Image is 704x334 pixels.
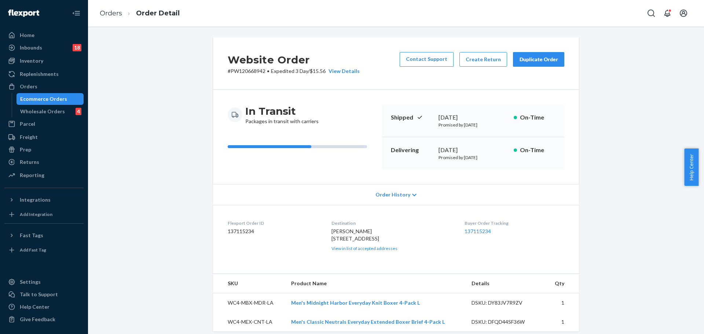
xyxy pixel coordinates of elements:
div: Help Center [20,303,49,311]
a: Orders [4,81,84,92]
p: Shipped [391,113,433,122]
a: Add Integration [4,209,84,220]
a: Freight [4,131,84,143]
button: Talk to Support [4,289,84,300]
a: Prep [4,144,84,155]
th: Qty [546,274,579,293]
div: DSKU: DFQD44SF36W [472,318,540,326]
button: Help Center [684,148,698,186]
div: Replenishments [20,70,59,78]
a: Order Detail [136,9,180,17]
p: # PW120668942 / $15.56 [228,67,360,75]
button: Fast Tags [4,230,84,241]
p: On-Time [520,113,555,122]
div: Prep [20,146,31,153]
div: Talk to Support [20,291,58,298]
th: SKU [213,274,285,293]
div: Fast Tags [20,232,43,239]
div: Settings [20,278,41,286]
dt: Destination [331,220,453,226]
a: Ecommerce Orders [16,93,84,105]
th: Product Name [285,274,466,293]
div: Integrations [20,196,51,203]
h3: In Transit [245,104,319,118]
a: Inventory [4,55,84,67]
a: Settings [4,276,84,288]
div: Freight [20,133,38,141]
a: Inbounds18 [4,42,84,54]
p: Promised by [DATE] [439,154,508,161]
td: 1 [546,312,579,331]
div: Duplicate Order [519,56,558,63]
a: Add Fast Tag [4,244,84,256]
div: Inventory [20,57,43,65]
span: Order History [375,191,410,198]
button: Create Return [459,52,507,67]
p: On-Time [520,146,555,154]
p: Delivering [391,146,433,154]
div: Add Fast Tag [20,247,46,253]
iframe: Opens a widget where you can chat to one of our agents [657,312,697,330]
div: Give Feedback [20,316,55,323]
button: Give Feedback [4,313,84,325]
div: Inbounds [20,44,42,51]
div: [DATE] [439,113,508,122]
a: Home [4,29,84,41]
a: View in list of accepted addresses [331,246,397,251]
div: DSKU: DY83JV7R9ZV [472,299,540,307]
button: Integrations [4,194,84,206]
a: Men's Classic Neutrals Everyday Extended Boxer Brief 4-Pack L [291,319,445,325]
span: Expedited 3 Day [271,68,308,74]
button: Open account menu [676,6,691,21]
a: Replenishments [4,68,84,80]
button: Open Search Box [644,6,659,21]
div: 18 [73,44,81,51]
div: Orders [20,83,37,90]
div: Wholesale Orders [20,108,65,115]
a: Wholesale Orders4 [16,106,84,117]
a: Reporting [4,169,84,181]
div: Home [20,32,34,39]
div: Reporting [20,172,44,179]
div: Parcel [20,120,35,128]
a: Contact Support [400,52,454,67]
td: 1 [546,293,579,313]
h2: Website Order [228,52,360,67]
dt: Flexport Order ID [228,220,320,226]
a: Parcel [4,118,84,130]
button: Open notifications [660,6,675,21]
div: 4 [76,108,81,115]
a: Men's Midnight Harbor Everyday Knit Boxer 4-Pack L [291,300,420,306]
div: Packages in transit with carriers [245,104,319,125]
img: Flexport logo [8,10,39,17]
dd: 137115234 [228,228,320,235]
dt: Buyer Order Tracking [465,220,564,226]
a: Orders [100,9,122,17]
button: Close Navigation [69,6,84,21]
span: • [267,68,269,74]
a: Returns [4,156,84,168]
div: Ecommerce Orders [20,95,67,103]
div: Returns [20,158,39,166]
button: Duplicate Order [513,52,564,67]
button: View Details [326,67,360,75]
div: [DATE] [439,146,508,154]
ol: breadcrumbs [94,3,186,24]
span: [PERSON_NAME] [STREET_ADDRESS] [331,228,379,242]
td: WC4-MEX-CNT-LA [213,312,285,331]
a: 137115234 [465,228,491,234]
th: Details [466,274,546,293]
div: Add Integration [20,211,52,217]
a: Help Center [4,301,84,313]
td: WC4-MBX-MDR-LA [213,293,285,313]
p: Promised by [DATE] [439,122,508,128]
